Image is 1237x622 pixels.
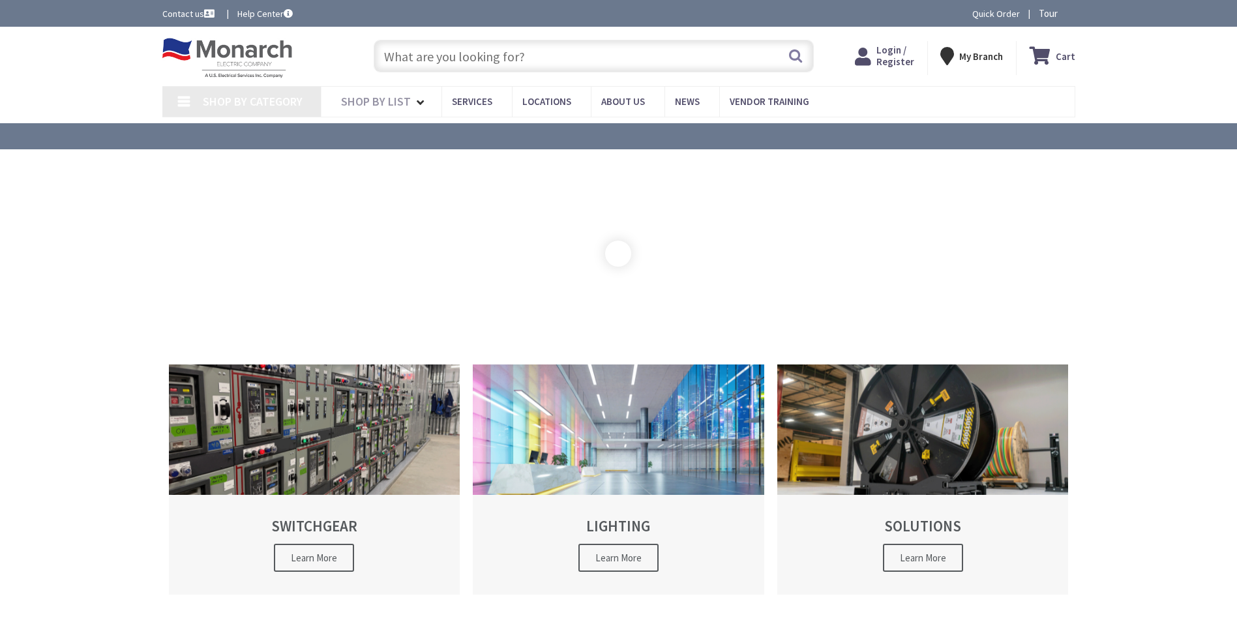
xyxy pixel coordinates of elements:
h2: SOLUTIONS [800,518,1046,534]
span: Learn More [883,544,963,572]
span: Shop By Category [203,94,303,109]
span: Vendor Training [730,95,809,108]
span: News [675,95,700,108]
h2: SWITCHGEAR [192,518,438,534]
a: SWITCHGEAR Learn More [169,364,460,595]
strong: Cart [1056,44,1075,68]
a: Cart [1030,44,1075,68]
a: LIGHTING Learn More [473,364,764,595]
span: Tour [1039,7,1072,20]
span: Learn More [578,544,659,572]
a: Login / Register [855,44,914,68]
a: Quick Order [972,7,1020,20]
span: Learn More [274,544,354,572]
a: Contact us [162,7,217,20]
span: Locations [522,95,571,108]
strong: My Branch [959,50,1003,63]
h2: LIGHTING [496,518,741,534]
span: About Us [601,95,645,108]
span: Shop By List [341,94,411,109]
input: What are you looking for? [374,40,814,72]
img: Monarch Electric Company [162,38,293,78]
div: My Branch [940,44,1003,68]
span: Services [452,95,492,108]
a: SOLUTIONS Learn More [777,364,1069,595]
span: Login / Register [876,44,914,68]
a: Help Center [237,7,293,20]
